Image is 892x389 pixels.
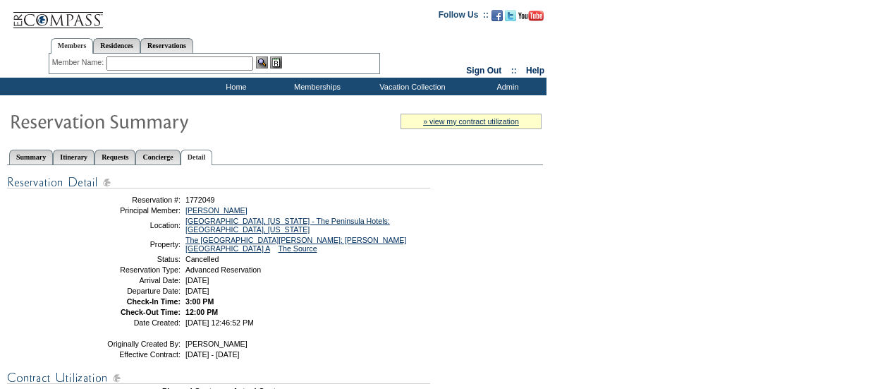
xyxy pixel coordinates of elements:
[491,14,503,23] a: Become our fan on Facebook
[51,38,94,54] a: Members
[185,318,254,327] span: [DATE] 12:46:52 PM
[185,297,214,306] span: 3:00 PM
[466,66,501,76] a: Sign Out
[518,14,544,23] a: Subscribe to our YouTube Channel
[423,117,519,126] a: » view my contract utilization
[80,276,181,285] td: Arrival Date:
[465,78,546,95] td: Admin
[80,318,181,327] td: Date Created:
[256,56,268,68] img: View
[53,150,94,164] a: Itinerary
[185,308,218,316] span: 12:00 PM
[181,150,213,165] a: Detail
[7,369,430,387] img: Contract Utilization
[505,14,516,23] a: Follow us on Twitter
[526,66,544,76] a: Help
[93,38,140,53] a: Residences
[9,150,53,164] a: Summary
[278,244,317,253] a: The Source
[80,287,181,295] td: Departure Date:
[185,255,219,263] span: Cancelled
[121,308,181,316] strong: Check-Out Time:
[80,255,181,263] td: Status:
[185,350,240,359] span: [DATE] - [DATE]
[185,276,209,285] span: [DATE]
[185,265,261,274] span: Advanced Reservation
[52,56,106,68] div: Member Name:
[80,265,181,274] td: Reservation Type:
[94,150,135,164] a: Requests
[80,206,181,215] td: Principal Member:
[185,196,215,204] span: 1772049
[127,297,181,306] strong: Check-In Time:
[439,8,489,25] td: Follow Us ::
[185,206,248,215] a: [PERSON_NAME]
[185,236,406,253] a: The [GEOGRAPHIC_DATA][PERSON_NAME]: [PERSON_NAME][GEOGRAPHIC_DATA] A
[80,350,181,359] td: Effective Contract:
[518,11,544,21] img: Subscribe to our YouTube Channel
[505,10,516,21] img: Follow us on Twitter
[194,78,275,95] td: Home
[491,10,503,21] img: Become our fan on Facebook
[270,56,282,68] img: Reservations
[80,236,181,253] td: Property:
[9,107,291,135] img: Reservaton Summary
[511,66,517,76] span: ::
[185,340,248,348] span: [PERSON_NAME]
[275,78,356,95] td: Memberships
[80,196,181,204] td: Reservation #:
[185,217,390,234] a: [GEOGRAPHIC_DATA], [US_STATE] - The Peninsula Hotels: [GEOGRAPHIC_DATA], [US_STATE]
[185,287,209,295] span: [DATE]
[135,150,180,164] a: Concierge
[7,174,430,191] img: Reservation Detail
[140,38,193,53] a: Reservations
[80,217,181,234] td: Location:
[356,78,465,95] td: Vacation Collection
[80,340,181,348] td: Originally Created By:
